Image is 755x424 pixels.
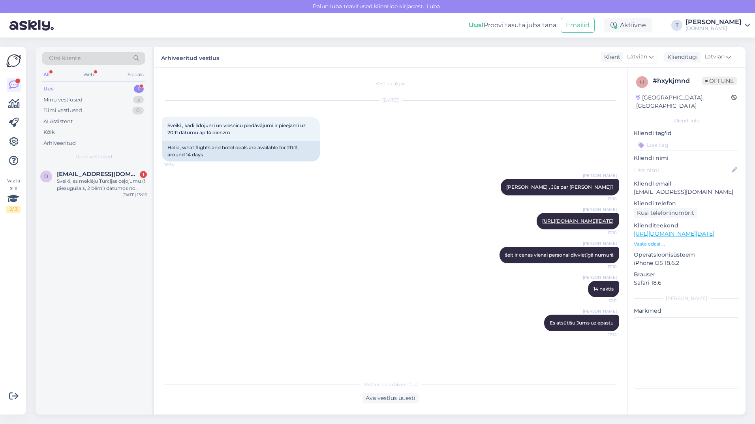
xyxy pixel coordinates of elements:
[634,295,739,302] div: [PERSON_NAME]
[43,85,54,93] div: Uus
[44,173,48,179] span: d
[362,393,419,403] div: Ava vestlus uuesti
[505,252,614,258] span: šeit ir cenas vienai personai divvietīgā numurā
[686,19,742,25] div: [PERSON_NAME]
[133,96,144,104] div: 3
[550,320,614,326] span: Es atsūtīšu Jums uz epastu
[6,53,21,68] img: Askly Logo
[424,3,442,10] span: Luba
[561,18,595,33] button: Emailid
[132,107,144,114] div: 0
[634,208,697,218] div: Küsi telefoninumbrit
[583,173,617,178] span: [PERSON_NAME]
[653,76,702,86] div: # hxykjmnd
[43,139,76,147] div: Arhiveeritud
[634,230,714,237] a: [URL][DOMAIN_NAME][DATE]
[634,221,739,230] p: Klienditeekond
[634,270,739,279] p: Brauser
[43,107,82,114] div: Tiimi vestlused
[634,166,730,174] input: Lisa nimi
[122,192,147,198] div: [DATE] 13:06
[140,171,147,178] div: 1
[604,18,652,32] div: Aktiivne
[82,69,96,80] div: Web
[634,199,739,208] p: Kliendi telefon
[686,25,742,32] div: [DOMAIN_NAME]
[6,206,21,213] div: 2 / 3
[634,180,739,188] p: Kliendi email
[364,381,418,388] span: Vestlus on arhiveeritud
[162,80,619,87] div: Vestlus algas
[469,21,558,30] div: Proovi tasuta juba täna:
[49,54,81,62] span: Otsi kliente
[587,264,617,270] span: 17:10
[702,77,737,85] span: Offline
[43,128,55,136] div: Kõik
[57,171,139,178] span: dagolovinad@gmail.com
[593,286,614,292] span: 14 naktis
[43,96,83,104] div: Minu vestlused
[634,251,739,259] p: Operatsioonisüsteem
[587,332,617,338] span: 17:12
[469,21,484,29] b: Uus!
[640,79,644,85] span: h
[587,230,617,236] span: 17:10
[164,162,194,168] span: 16:34
[587,196,617,202] span: 17:10
[167,122,307,135] span: Sveiki , kadi lidojumi un viesnicu piedāvājumi ir pieejami uz 20.11 datumu ap 14 dienzm
[126,69,145,80] div: Socials
[671,20,682,31] div: T
[583,308,617,314] span: [PERSON_NAME]
[162,141,320,161] div: Hello, what flights and hotel deals are available for 20.11 , around 14 days
[634,188,739,196] p: [EMAIL_ADDRESS][DOMAIN_NAME]
[6,177,21,213] div: Vaata siia
[542,218,614,224] a: [URL][DOMAIN_NAME][DATE]
[583,206,617,212] span: [PERSON_NAME]
[664,53,698,61] div: Klienditugi
[57,178,147,192] div: Sveiki, es meklēju Turcijas ceļojumu (1 pieaugušais, 2 bērni) datumos no 18.10-25.10 uz kādam 4-5...
[686,19,750,32] a: [PERSON_NAME][DOMAIN_NAME]
[43,118,73,126] div: AI Assistent
[636,94,731,110] div: [GEOGRAPHIC_DATA], [GEOGRAPHIC_DATA]
[634,129,739,137] p: Kliendi tag'id
[634,259,739,267] p: iPhone OS 18.6.2
[134,85,144,93] div: 1
[634,117,739,124] div: Kliendi info
[161,52,219,62] label: Arhiveeritud vestlus
[587,298,617,304] span: 17:11
[42,69,51,80] div: All
[583,274,617,280] span: [PERSON_NAME]
[704,53,725,61] span: Latvian
[75,153,112,160] span: Uued vestlused
[627,53,647,61] span: Latvian
[634,240,739,248] p: Vaata edasi ...
[506,184,614,190] span: [PERSON_NAME] , Jūs par [PERSON_NAME]?
[634,307,739,315] p: Märkmed
[634,279,739,287] p: Safari 18.6
[634,139,739,151] input: Lisa tag
[162,97,619,104] div: [DATE]
[583,240,617,246] span: [PERSON_NAME]
[634,154,739,162] p: Kliendi nimi
[601,53,620,61] div: Klient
